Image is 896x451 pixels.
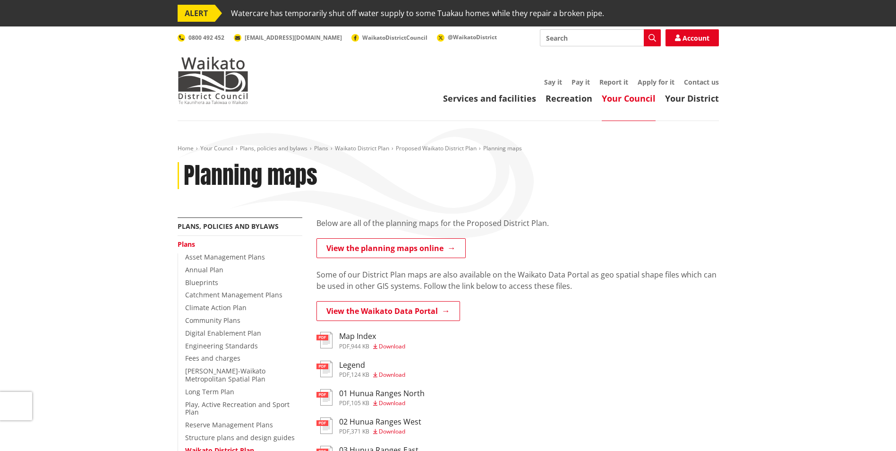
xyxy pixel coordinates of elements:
[316,332,333,348] img: document-pdf.svg
[379,399,405,407] span: Download
[184,162,317,190] h1: Planning maps
[316,332,405,349] a: Map Index pdf,944 KB Download
[185,387,234,396] a: Long Term Plan
[351,371,369,379] span: 124 KB
[316,238,466,258] a: View the planning maps online
[316,269,719,292] p: Some of our District Plan maps are also available on the Waikato Data Portal as geo spatial shape...
[316,417,421,434] a: 02 Hunua Ranges West pdf,371 KB Download
[178,144,194,152] a: Home
[546,93,592,104] a: Recreation
[572,78,590,87] a: Pay it
[339,429,421,434] div: ,
[240,144,307,152] a: Plans, policies and bylaws
[185,316,240,325] a: Community Plans
[362,34,427,42] span: WaikatoDistrictCouncil
[185,252,265,261] a: Asset Management Plans
[185,366,265,383] a: [PERSON_NAME]-Waikato Metropolitan Spatial Plan
[379,427,405,435] span: Download
[448,33,497,41] span: @WaikatoDistrict
[339,372,405,378] div: ,
[316,389,333,406] img: document-pdf.svg
[185,265,223,274] a: Annual Plan
[200,144,233,152] a: Your Council
[178,145,719,153] nav: breadcrumb
[339,361,405,370] h3: Legend
[339,417,421,426] h3: 02 Hunua Ranges West
[339,389,425,398] h3: 01 Hunua Ranges North
[234,34,342,42] a: [EMAIL_ADDRESS][DOMAIN_NAME]
[339,342,350,350] span: pdf
[437,33,497,41] a: @WaikatoDistrict
[185,278,218,287] a: Blueprints
[443,93,536,104] a: Services and facilities
[178,5,215,22] span: ALERT
[185,400,290,417] a: Play, Active Recreation and Sport Plan
[185,329,261,338] a: Digital Enablement Plan
[351,342,369,350] span: 944 KB
[316,301,460,321] a: View the Waikato Data Portal
[396,144,477,152] a: Proposed Waikato District Plan
[638,78,674,87] a: Apply for it
[483,144,522,152] span: Planning maps
[351,34,427,42] a: WaikatoDistrictCouncil
[339,427,350,435] span: pdf
[185,420,273,429] a: Reserve Management Plans
[316,361,333,377] img: document-pdf.svg
[602,93,656,104] a: Your Council
[185,303,247,312] a: Climate Action Plan
[544,78,562,87] a: Say it
[339,344,405,349] div: ,
[666,29,719,46] a: Account
[316,417,333,434] img: document-pdf.svg
[316,389,425,406] a: 01 Hunua Ranges North pdf,105 KB Download
[185,433,295,442] a: Structure plans and design guides
[316,361,405,378] a: Legend pdf,124 KB Download
[178,34,224,42] a: 0800 492 452
[351,399,369,407] span: 105 KB
[339,399,350,407] span: pdf
[684,78,719,87] a: Contact us
[599,78,628,87] a: Report it
[339,400,425,406] div: ,
[178,240,195,249] a: Plans
[314,144,328,152] a: Plans
[188,34,224,42] span: 0800 492 452
[339,371,350,379] span: pdf
[316,217,719,229] p: Below are all of the planning maps for the Proposed District Plan.
[185,354,240,363] a: Fees and charges
[339,332,405,341] h3: Map Index
[379,342,405,350] span: Download
[335,144,389,152] a: Waikato District Plan
[351,427,369,435] span: 371 KB
[231,5,604,22] span: Watercare has temporarily shut off water supply to some Tuakau homes while they repair a broken p...
[178,222,279,231] a: Plans, policies and bylaws
[185,290,282,299] a: Catchment Management Plans
[379,371,405,379] span: Download
[245,34,342,42] span: [EMAIL_ADDRESS][DOMAIN_NAME]
[540,29,661,46] input: Search input
[665,93,719,104] a: Your District
[178,57,248,104] img: Waikato District Council - Te Kaunihera aa Takiwaa o Waikato
[185,341,258,350] a: Engineering Standards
